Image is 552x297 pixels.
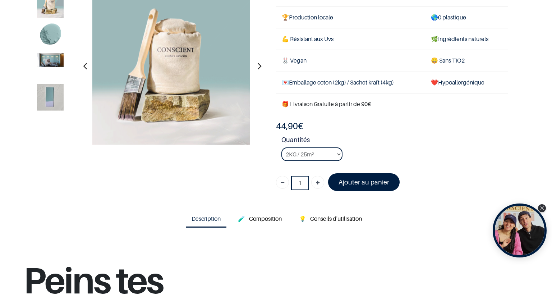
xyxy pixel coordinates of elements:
[282,57,307,64] span: 🐰 Vegan
[538,204,546,212] div: Close Tolstoy widget
[37,22,64,49] img: Product image
[276,121,298,131] span: 44,90
[192,215,221,222] span: Description
[425,28,508,50] td: Ingrédients naturels
[37,53,64,67] img: Product image
[299,215,306,222] span: 💡
[493,204,547,257] div: Open Tolstoy
[425,72,508,93] td: ❤️Hypoallergénique
[282,35,333,42] span: 💪 Résistant aux Uvs
[310,215,362,222] span: Conseils d'utilisation
[431,57,442,64] span: 😄 S
[37,84,64,110] img: Product image
[431,35,438,42] span: 🌿
[249,215,282,222] span: Composition
[339,178,389,186] font: Ajouter au panier
[282,14,289,21] span: 🏆
[281,135,508,147] strong: Quantités
[311,176,324,189] a: Ajouter
[431,14,438,21] span: 🌎
[425,6,508,28] td: 0 plastique
[238,215,245,222] span: 🧪
[493,204,547,257] div: Tolstoy bubble widget
[276,176,289,189] a: Supprimer
[493,204,547,257] div: Open Tolstoy widget
[328,173,400,191] a: Ajouter au panier
[276,6,425,28] td: Production locale
[276,72,425,93] td: Emballage coton (2kg) / Sachet kraft (4kg)
[282,79,289,86] span: 💌
[282,100,371,108] font: 🎁 Livraison Gratuite à partir de 90€
[276,121,303,131] b: €
[425,50,508,72] td: ans TiO2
